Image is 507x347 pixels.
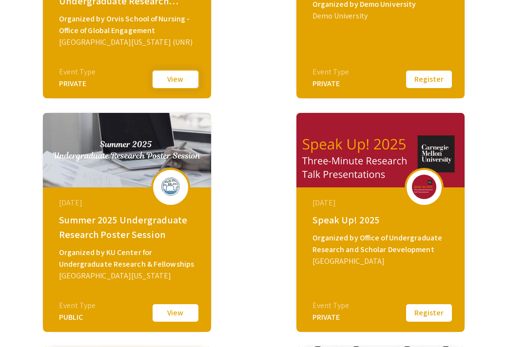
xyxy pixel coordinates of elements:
div: PRIVATE [312,311,350,323]
img: speak-up-2025_eventCoverPhoto_f5af8f__thumb.png [296,113,465,187]
div: Event Type [312,66,350,78]
div: [GEOGRAPHIC_DATA] [312,256,451,267]
div: PRIVATE [312,78,350,90]
div: Speak Up! 2025 [312,213,451,227]
div: PUBLIC [59,311,96,323]
div: Organized by Orvis School of Nursing - Office of Global Engagement [59,13,197,37]
div: Organized by Office of Undergraduate Research and Scholar Development [312,232,451,256]
div: [DATE] [59,197,197,209]
div: Event Type [312,300,350,311]
div: PRIVATE [59,78,96,90]
div: [GEOGRAPHIC_DATA][US_STATE] (UNR) [59,37,197,48]
div: Demo University [312,10,451,22]
div: Summer 2025 Undergraduate Research Poster Session [59,213,197,242]
div: Event Type [59,300,96,311]
iframe: Chat [7,303,41,340]
button: View [151,303,200,323]
div: [GEOGRAPHIC_DATA][US_STATE] [59,270,197,282]
div: Event Type [59,66,96,78]
button: Register [405,303,453,323]
img: speak-up-2025_eventLogo_8a7d19_.png [409,175,439,199]
div: Organized by KU Center for Undergraduate Research & Fellowships [59,247,197,270]
img: summer-2025-undergraduate-research-poster-session_eventCoverPhoto_77f9a4__thumb.jpg [43,113,211,187]
button: Register [405,69,453,90]
img: summer-2025-undergraduate-research-poster-session_eventLogo_a048e7_.png [156,175,185,199]
div: [DATE] [312,197,451,209]
button: View [151,69,200,90]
